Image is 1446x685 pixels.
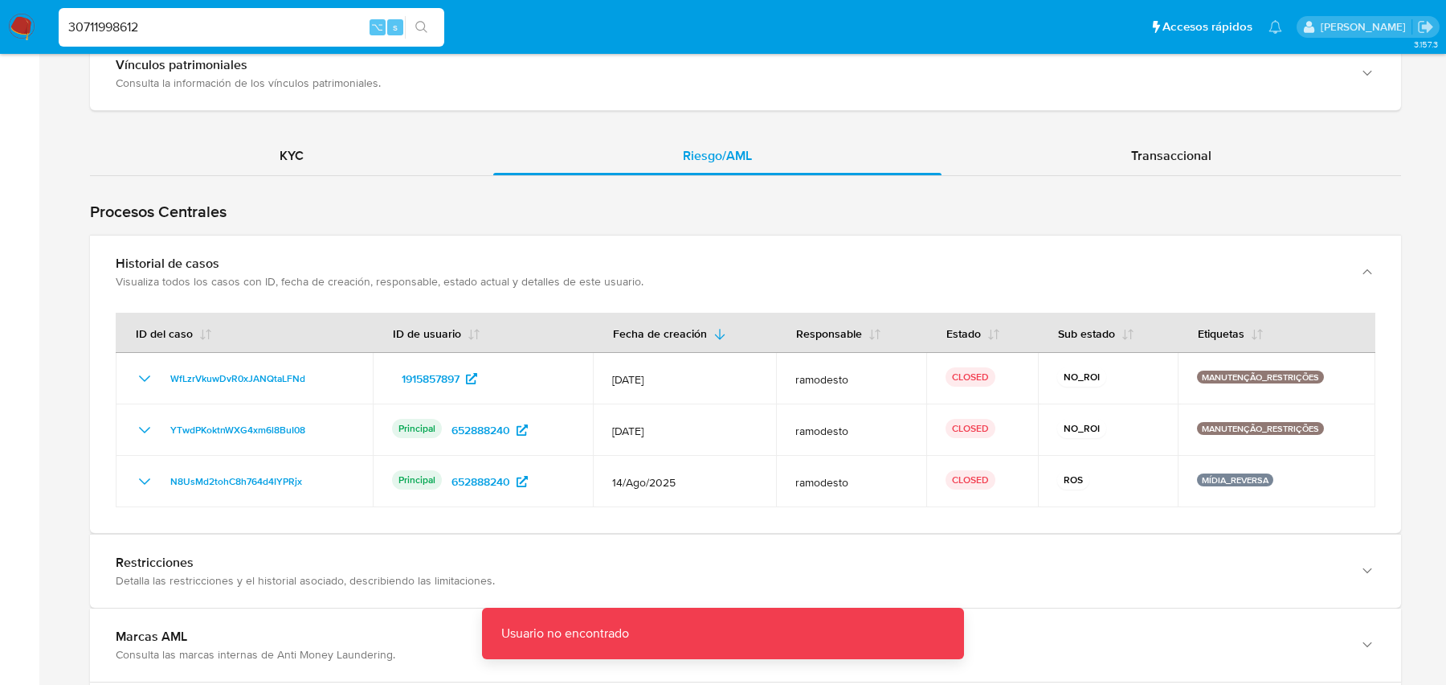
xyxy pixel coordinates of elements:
[90,535,1401,608] button: RestriccionesDetalla las restricciones y el historial asociado, describiendo las limitaciones.
[405,16,438,39] button: search-icon
[683,146,752,165] span: Riesgo/AML
[371,19,383,35] span: ⌥
[393,19,398,35] span: s
[482,608,648,659] p: Usuario no encontrado
[116,555,1343,571] div: Restricciones
[1414,38,1438,51] span: 3.157.3
[1162,18,1252,35] span: Accesos rápidos
[1131,146,1211,165] span: Transaccional
[59,17,444,38] input: Buscar usuario o caso...
[1268,20,1282,34] a: Notificaciones
[1417,18,1434,35] a: Salir
[116,573,1343,588] div: Detalla las restricciones y el historial asociado, describiendo las limitaciones.
[90,202,1401,222] h1: Procesos Centrales
[280,146,304,165] span: KYC
[1321,19,1411,35] p: juan.calo@mercadolibre.com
